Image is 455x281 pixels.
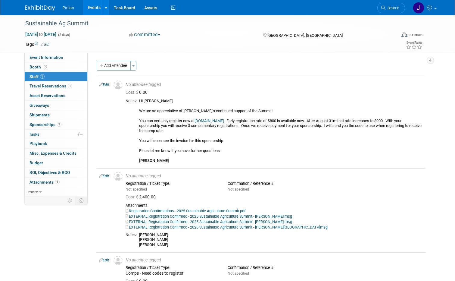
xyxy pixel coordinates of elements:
[228,265,321,270] div: Confirmation / Reference #:
[29,132,39,137] span: Tasks
[99,174,109,178] a: Edit
[25,101,87,110] a: Giveaways
[228,187,249,191] span: Not specified
[55,180,60,184] span: 7
[126,90,139,95] span: Cost: $
[25,168,87,177] a: ROI, Objectives & ROO
[139,158,169,163] b: [PERSON_NAME]
[25,72,87,81] a: Staff3
[126,90,150,95] span: 0.00
[267,33,343,38] span: [GEOGRAPHIC_DATA], [GEOGRAPHIC_DATA]
[385,6,399,10] span: Search
[126,181,219,186] div: Registration / Ticket Type:
[25,130,87,139] a: Tasks
[30,170,70,175] span: ROI, Objectives & ROO
[228,271,249,276] span: Not specified
[75,197,88,204] td: Toggle Event Tabs
[25,32,57,37] span: [DATE] [DATE]
[25,110,87,120] a: Shipments
[126,232,137,237] div: Notes:
[30,55,63,60] span: Event Information
[364,31,422,40] div: Event Format
[114,81,123,90] img: Unassigned-User-Icon.png
[195,118,224,123] a: [DOMAIN_NAME]
[228,181,321,186] div: Confirmation / Reference #:
[139,232,423,248] div: [PERSON_NAME] [PERSON_NAME] [PERSON_NAME]
[413,2,424,14] img: Jennifer Plumisto
[126,194,158,199] span: 2,400.00
[25,62,87,72] a: Booth
[25,91,87,100] a: Asset Reservations
[114,172,123,181] img: Unassigned-User-Icon.png
[30,141,47,146] span: Playbook
[99,83,109,87] a: Edit
[25,81,87,91] a: Travel Reservations1
[25,178,87,187] a: Attachments7
[38,32,44,37] span: to
[30,103,49,108] span: Giveaways
[30,112,50,117] span: Shipments
[126,265,219,270] div: Registration / Ticket Type:
[127,32,163,38] button: Committed
[30,74,45,79] span: Staff
[62,5,74,10] span: Pinion
[42,65,48,69] span: Booth not reserved yet
[114,256,123,265] img: Unassigned-User-Icon.png
[57,122,61,127] span: 1
[126,257,423,263] div: No attendee tagged
[68,84,72,88] span: 1
[23,18,389,29] div: Sustainable Ag Summit
[126,271,219,276] div: Comps - Need codes to register
[25,139,87,148] a: Playbook
[126,82,423,87] div: No attendee tagged
[126,209,245,213] a: Registration Confirmations - 2025 Sustainable Agriculture Summit.pdf
[401,32,407,37] img: Format-Inperson.png
[126,225,328,229] a: EXTERNAL Registration Confirmed - 2025 Sustainable Agriculture Summit - [PERSON_NAME][GEOGRAPHIC_...
[126,173,423,179] div: No attendee tagged
[30,65,48,69] span: Booth
[408,33,422,37] div: In-Person
[126,219,292,224] a: EXTERNAL Registration Confirmed - 2025 Sustainable Agriculture Summit - [PERSON_NAME].msg
[25,5,55,11] img: ExhibitDay
[126,203,423,208] div: Attachments:
[25,149,87,158] a: Misc. Expenses & Credits
[25,158,87,168] a: Budget
[40,74,45,79] span: 3
[30,84,72,88] span: Travel Reservations
[58,33,70,37] span: (2 days)
[25,41,51,47] td: Tags
[28,189,38,194] span: more
[25,53,87,62] a: Event Information
[30,180,60,185] span: Attachments
[65,197,75,204] td: Personalize Event Tab Strip
[41,43,51,47] a: Edit
[30,160,43,165] span: Budget
[30,151,76,156] span: Misc. Expenses & Credits
[30,122,61,127] span: Sponsorships
[97,61,131,71] button: Add Attendee
[30,93,65,98] span: Asset Reservations
[25,120,87,129] a: Sponsorships1
[25,187,87,197] a: more
[99,258,109,262] a: Edit
[126,99,137,103] div: Notes:
[126,187,147,191] span: Not specified
[126,214,292,219] a: EXTERNAL Registration Confirmed - 2025 Sustainable Agriculture Summit - [PERSON_NAME].msg
[377,3,405,13] a: Search
[406,41,422,44] div: Event Rating
[126,194,139,199] span: Cost: $
[139,99,423,163] div: Hi [PERSON_NAME], We are so appreciative of [PERSON_NAME]’s continued support of the Summit! You ...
